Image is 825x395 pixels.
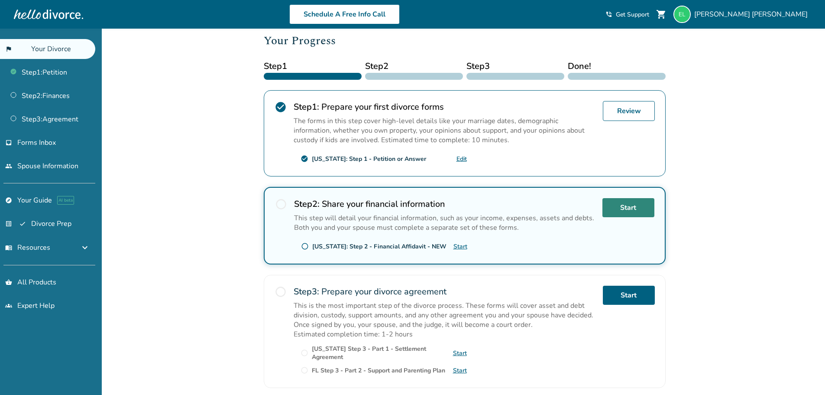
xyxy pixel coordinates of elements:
p: This step will detail your financial information, such as your income, expenses, assets and debts... [294,213,595,232]
span: expand_more [80,242,90,253]
a: Schedule A Free Info Call [289,4,400,24]
a: Start [603,286,655,305]
span: radio_button_unchecked [301,349,308,357]
h2: Share your financial information [294,198,595,210]
span: list_alt_check [5,220,26,227]
span: shopping_basket [5,279,12,286]
h2: Prepare your first divorce forms [294,101,596,113]
p: This is the most important step of the divorce process. These forms will cover asset and debt div... [294,301,596,330]
span: phone_in_talk [605,11,612,18]
span: Forms Inbox [17,138,56,147]
strong: Step 2 : [294,198,320,210]
span: Step 2 [365,60,463,73]
span: radio_button_unchecked [301,242,309,250]
span: Get Support [616,10,649,19]
a: Start [602,198,654,217]
strong: Step 3 : [294,286,319,297]
span: groups [5,302,12,309]
a: Edit [456,155,467,163]
span: flag_2 [5,46,26,52]
span: Step 3 [466,60,564,73]
span: inbox [5,139,12,146]
span: menu_book [5,244,12,251]
div: [US_STATE] Step 3 - Part 1 - Settlement Agreement [312,345,453,361]
span: Step 1 [264,60,362,73]
img: lizlinares00@gmail.com [673,6,691,23]
span: AI beta [57,196,74,205]
a: Start [453,366,467,375]
div: FL Step 3 - Part 2 - Support and Parenting Plan [312,366,445,375]
a: Start [453,349,467,357]
span: people [5,163,12,170]
span: radio_button_unchecked [275,198,287,210]
span: [PERSON_NAME] [PERSON_NAME] [694,10,811,19]
h2: Your Progress [264,32,666,49]
iframe: Chat Widget [782,353,825,395]
span: check_circle [275,101,287,113]
span: check_circle [301,155,308,163]
div: [US_STATE]: Step 1 - Petition or Answer [312,155,426,163]
a: phone_in_talkGet Support [605,10,649,19]
span: radio_button_unchecked [301,366,308,374]
span: radio_button_unchecked [275,286,287,298]
p: The forms in this step cover high-level details like your marriage dates, demographic information... [294,116,596,145]
span: Resources [5,243,50,252]
p: Estimated completion time: 1-2 hours [294,330,596,339]
strong: Step 1 : [294,101,319,113]
span: Done! [568,60,666,73]
a: Start [453,242,467,251]
span: shopping_cart [656,9,666,20]
span: explore [5,197,12,204]
a: Review [603,101,655,121]
h2: Prepare your divorce agreement [294,286,596,297]
div: [US_STATE]: Step 2 - Financial Affidavit - NEW [312,242,446,251]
